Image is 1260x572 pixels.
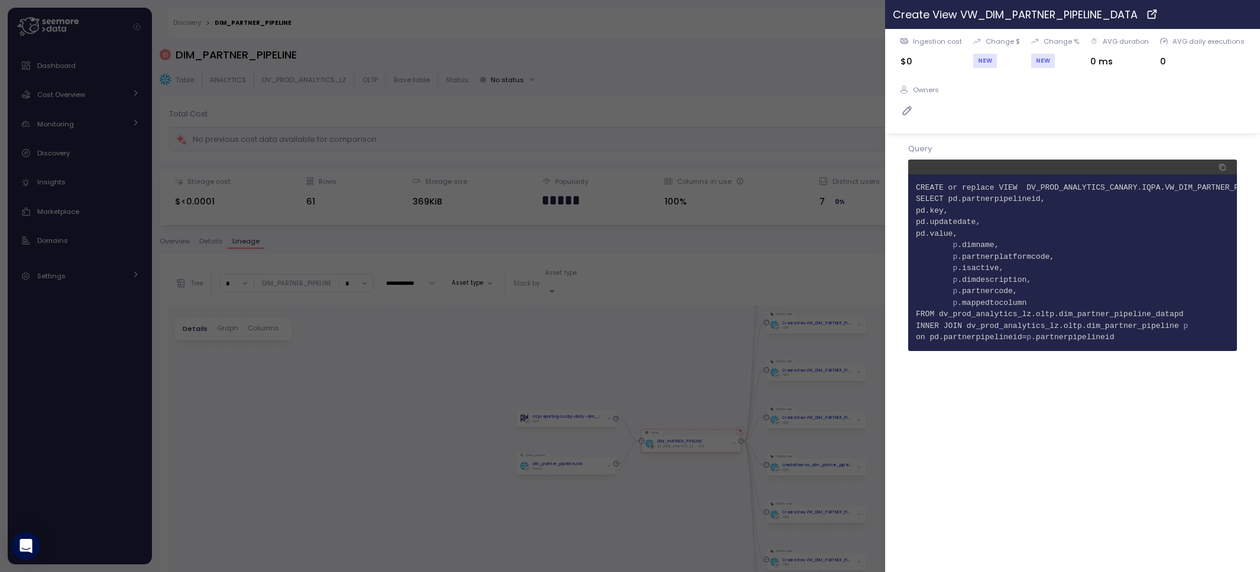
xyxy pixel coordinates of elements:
[1174,310,1184,318] span: pd
[1027,275,1032,284] span: ,
[1184,321,1188,330] span: p
[916,321,1059,330] span: INNER JOIN dv_prod_analytics_lz
[1054,310,1174,318] span: .dim_partner_pipeline_data
[999,264,1004,272] span: ,
[953,287,958,295] span: p
[957,298,1026,307] span: .mappedtocolumn
[953,264,958,272] span: p
[957,252,1050,261] span: .partnerplatformcode
[1082,321,1179,330] span: .dim_partner_pipeline
[916,333,1026,342] span: on pd.partnerpipelineid=
[953,275,958,284] span: p
[957,264,999,272] span: .isactive
[957,287,1013,295] span: .partnercode
[1059,321,1082,330] span: .oltp
[916,310,1031,318] span: FROM dv_prod_analytics_lz
[1031,333,1114,342] span: .partnerpipelineid
[953,298,958,307] span: p
[953,252,958,261] span: p
[1026,333,1031,342] span: p
[12,532,40,560] div: Open Intercom Messenger
[957,275,1026,284] span: .dimdescription
[1031,310,1054,318] span: .oltp
[1013,287,1018,295] span: ,
[1050,252,1055,261] span: ,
